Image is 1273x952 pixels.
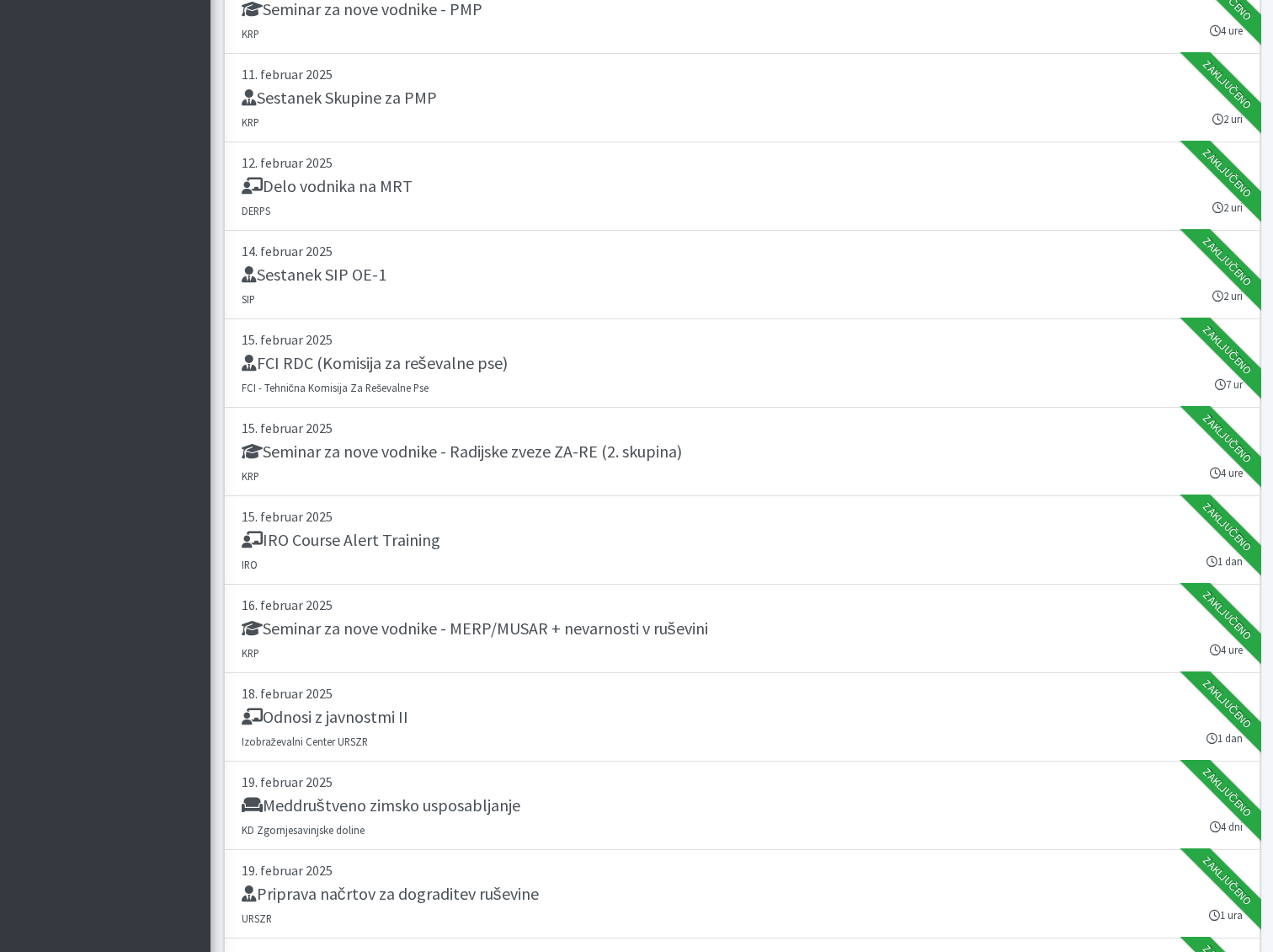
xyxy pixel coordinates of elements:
a: 15. februar 2025 Seminar za nove vodnike - Radijske zveze ZA-RE (2. skupina) KRP 4 ure Zaključeno [224,408,1260,496]
small: IRO [242,558,258,571]
a: 11. februar 2025 Sestanek Skupine za PMP KRP 2 uri Zaključeno [224,54,1260,142]
h5: Meddruštveno zimsko usposabljanje [242,795,520,816]
p: 11. februar 2025 [242,64,1243,84]
small: KRP [242,115,259,129]
h5: IRO Course Alert Training [242,530,440,550]
p: 12. februar 2025 [242,152,1243,173]
small: Izobraževalni Center URSZR [242,735,368,748]
a: 15. februar 2025 FCI RDC (Komisija za reševalne pse) FCI - Tehnična Komisija Za Reševalne Pse 7 u... [224,319,1260,408]
a: 18. februar 2025 Odnosi z javnostmi II Izobraževalni Center URSZR 1 dan Zaključeno [224,673,1260,762]
h5: Priprava načrtov za dograditev ruševine [242,884,539,904]
a: 15. februar 2025 IRO Course Alert Training IRO 1 dan Zaključeno [224,496,1260,585]
small: FCI - Tehnična Komisija Za Reševalne Pse [242,381,429,394]
small: KRP [242,646,259,660]
small: KD Zgornjesavinjske doline [242,823,365,837]
p: 14. februar 2025 [242,241,1243,261]
p: 18. februar 2025 [242,683,1243,703]
p: 19. februar 2025 [242,860,1243,880]
h5: Delo vodnika na MRT [242,176,413,196]
a: 16. februar 2025 Seminar za nove vodnike - MERP/MUSAR + nevarnosti v ruševini KRP 4 ure Zaključeno [224,585,1260,673]
a: 14. februar 2025 Sestanek SIP OE-1 SIP 2 uri Zaključeno [224,231,1260,319]
p: 15. februar 2025 [242,418,1243,438]
h5: Odnosi z javnostmi II [242,707,408,727]
p: 15. februar 2025 [242,329,1243,350]
h5: Sestanek Skupine za PMP [242,88,437,108]
h5: FCI RDC (Komisija za reševalne pse) [242,353,508,373]
a: 12. februar 2025 Delo vodnika na MRT DERPS 2 uri Zaključeno [224,142,1260,231]
h5: Seminar za nove vodnike - MERP/MUSAR + nevarnosti v ruševini [242,618,708,639]
p: 16. februar 2025 [242,595,1243,615]
small: SIP [242,292,255,306]
h5: Seminar za nove vodnike - Radijske zveze ZA-RE (2. skupina) [242,441,682,462]
h5: Sestanek SIP OE-1 [242,265,386,285]
small: KRP [242,469,259,483]
p: 19. februar 2025 [242,772,1243,792]
small: DERPS [242,204,270,217]
p: 15. februar 2025 [242,506,1243,527]
a: 19. februar 2025 Priprava načrtov za dograditev ruševine URSZR 1 ura Zaključeno [224,850,1260,939]
small: KRP [242,27,259,40]
a: 19. februar 2025 Meddruštveno zimsko usposabljanje KD Zgornjesavinjske doline 4 dni Zaključeno [224,762,1260,850]
small: URSZR [242,912,272,925]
